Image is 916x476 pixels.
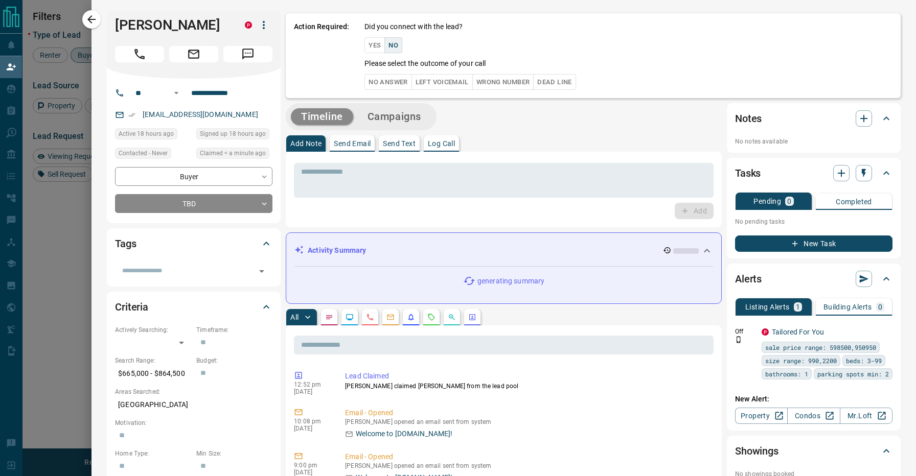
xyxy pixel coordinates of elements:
div: TBD [115,194,272,213]
p: [DATE] [294,388,330,395]
svg: Email Verified [128,111,135,118]
div: property.ca [245,21,252,29]
p: [DATE] [294,469,330,476]
p: $665,000 - $864,500 [115,365,191,382]
a: Tailored For You [772,328,824,336]
p: 1 [796,303,800,311]
p: New Alert: [735,394,892,404]
p: Actively Searching: [115,325,191,335]
svg: Emails [386,313,395,321]
button: Wrong Number [472,74,534,90]
p: Completed [836,198,872,205]
h2: Alerts [735,271,762,287]
button: New Task [735,235,892,252]
p: Please select the outcome of your call [364,58,486,69]
span: Email [169,46,218,62]
button: No Answer [364,74,411,90]
span: Active 18 hours ago [119,129,174,139]
p: Motivation: [115,418,272,427]
span: Call [115,46,164,62]
button: Open [255,264,269,278]
p: Add Note [290,140,322,147]
div: Notes [735,106,892,131]
h2: Notes [735,110,762,127]
p: Areas Searched: [115,387,272,396]
p: Off [735,327,755,336]
div: Criteria [115,295,272,319]
svg: Opportunities [448,313,456,321]
div: Fri Sep 12 2025 [115,128,191,142]
p: [PERSON_NAME] opened an email sent from system [345,462,709,469]
button: Timeline [291,108,353,125]
p: Search Range: [115,356,191,365]
h1: [PERSON_NAME] [115,17,230,33]
button: Left Voicemail [411,74,473,90]
button: Yes [364,37,385,53]
div: Sat Sep 13 2025 [196,148,272,162]
p: Pending [753,198,781,205]
p: 9:00 pm [294,462,330,469]
h2: Criteria [115,299,148,315]
p: generating summary [477,276,544,287]
p: Email - Opened [345,451,709,462]
div: Activity Summary [294,241,713,260]
span: Claimed < a minute ago [200,148,266,158]
p: [PERSON_NAME] claimed [PERSON_NAME] from the lead pool [345,382,709,391]
div: Tasks [735,161,892,185]
svg: Requests [427,313,436,321]
p: Email - Opened [345,408,709,418]
span: sale price range: 598500,950950 [765,342,876,352]
p: Home Type: [115,449,191,458]
span: Signed up 18 hours ago [200,129,266,139]
p: [PERSON_NAME] opened an email sent from system [345,418,709,425]
span: beds: 3-99 [846,355,882,366]
h2: Tasks [735,165,761,181]
a: Mr.Loft [840,408,892,424]
div: Fri Sep 12 2025 [196,128,272,142]
p: Did you connect with the lead? [364,21,463,32]
a: Condos [787,408,840,424]
p: [DATE] [294,425,330,432]
p: Timeframe: [196,325,272,335]
div: Tags [115,231,272,256]
button: No [384,37,402,53]
h2: Tags [115,235,136,252]
span: bathrooms: 1 [765,369,808,379]
p: 0 [878,303,882,311]
a: [EMAIL_ADDRESS][DOMAIN_NAME] [143,110,258,118]
h2: Showings [735,443,778,459]
span: parking spots min: 2 [817,369,889,379]
button: Dead Line [533,74,576,90]
div: Showings [735,439,892,463]
p: Min Size: [196,449,272,458]
svg: Listing Alerts [407,313,415,321]
div: Alerts [735,267,892,291]
p: No pending tasks [735,214,892,229]
p: Budget: [196,356,272,365]
p: 10:08 pm [294,418,330,425]
span: size range: 990,2200 [765,355,837,366]
p: Action Required: [294,21,349,90]
div: property.ca [762,328,769,336]
span: Contacted - Never [119,148,168,158]
span: Message [223,46,272,62]
p: [GEOGRAPHIC_DATA] [115,396,272,413]
p: Welcome to [DOMAIN_NAME]! [356,429,452,439]
p: No notes available [735,137,892,146]
p: Send Text [383,140,416,147]
svg: Notes [325,313,333,321]
div: Buyer [115,167,272,186]
button: Open [170,87,182,99]
button: Campaigns [357,108,431,125]
svg: Calls [366,313,374,321]
svg: Agent Actions [468,313,476,321]
p: Listing Alerts [745,303,790,311]
a: Property [735,408,788,424]
svg: Lead Browsing Activity [346,313,354,321]
p: Building Alerts [823,303,872,311]
p: All [290,314,299,321]
p: Lead Claimed [345,371,709,382]
p: 12:52 pm [294,381,330,388]
p: 0 [787,198,791,205]
p: Send Email [334,140,371,147]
